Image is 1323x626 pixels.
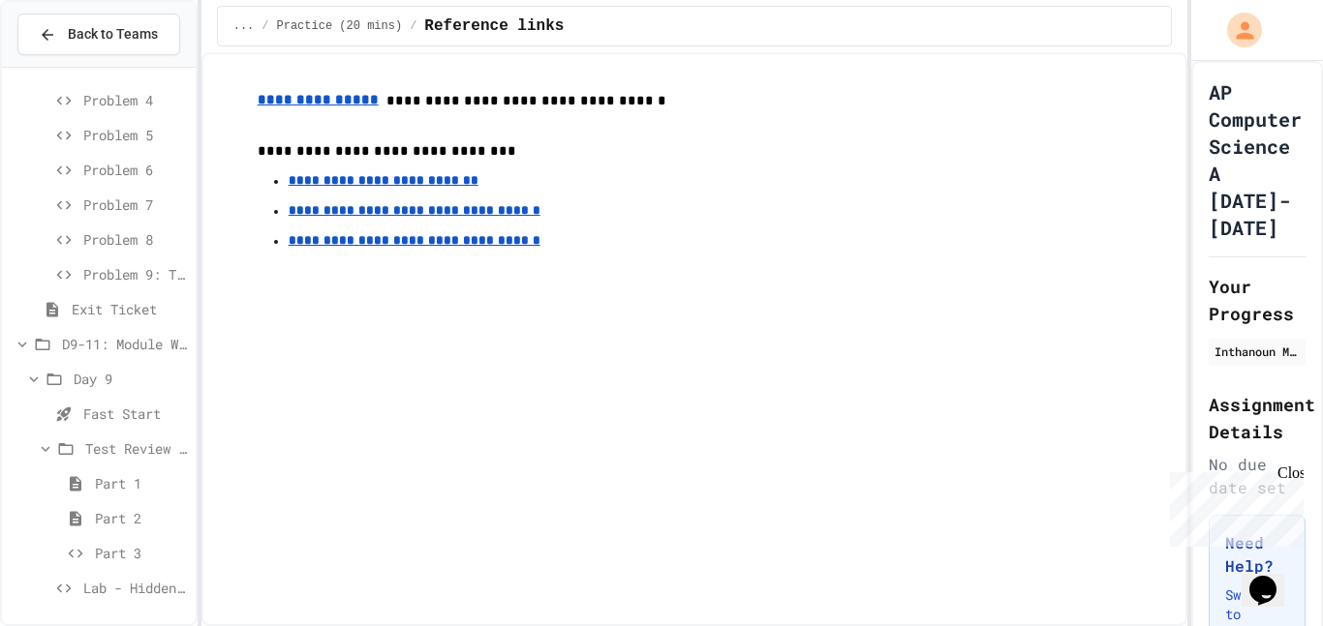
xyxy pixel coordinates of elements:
iframe: chat widget [1242,549,1304,607]
span: Problem 4 [83,90,188,110]
span: Problem 6 [83,160,188,180]
span: Part 1 [95,473,188,493]
span: Reference links [424,15,564,38]
span: Day 9 [74,369,188,389]
span: Problem 9: Temperature Converter [83,264,188,284]
div: No due date set [1209,453,1306,499]
h2: Assignment Details [1209,391,1306,445]
div: Chat with us now!Close [8,8,134,123]
span: D9-11: Module Wrap Up [62,334,188,354]
span: Problem 5 [83,125,188,145]
span: Part 3 [95,543,188,563]
h1: AP Computer Science A [DATE]-[DATE] [1209,78,1306,241]
span: Test Review (35 mins) [85,438,188,459]
span: Problem 7 [83,194,188,215]
button: Back to Teams [17,14,180,55]
h3: Need Help? [1225,531,1289,578]
span: ... [233,18,255,34]
span: Practice (20 mins) [277,18,403,34]
div: My Account [1207,8,1267,52]
span: / [262,18,268,34]
span: Back to Teams [68,24,158,45]
div: Inthanoun Mixay [1215,343,1300,360]
span: Part 2 [95,508,188,528]
span: Fast Start [83,403,188,424]
span: Exit Ticket [72,299,188,319]
h2: Your Progress [1209,273,1306,327]
span: Problem 8 [83,229,188,250]
span: / [410,18,416,34]
iframe: chat widget [1162,464,1304,547]
span: Lab - Hidden Figures: Launch Weight Calculator [83,578,188,598]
